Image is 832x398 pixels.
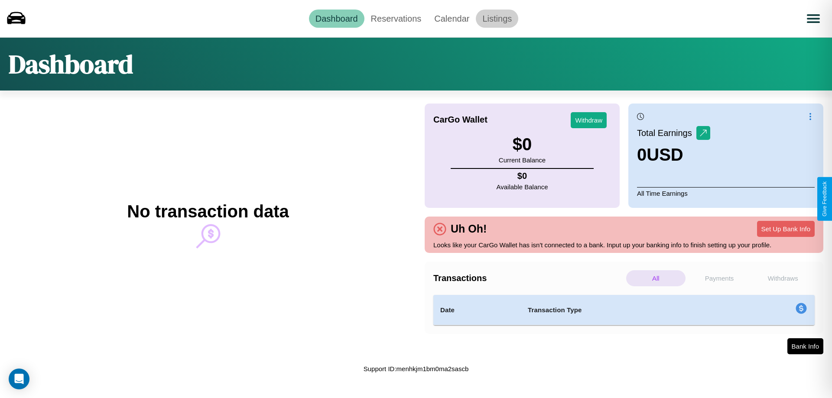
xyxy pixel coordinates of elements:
a: Listings [476,10,518,28]
h1: Dashboard [9,46,133,82]
button: Set Up Bank Info [757,221,815,237]
h4: Date [440,305,514,315]
p: Looks like your CarGo Wallet has isn't connected to a bank. Input up your banking info to finish ... [433,239,815,251]
div: Open Intercom Messenger [9,369,29,389]
h4: Uh Oh! [446,223,491,235]
div: Give Feedback [822,181,828,217]
h4: $ 0 [497,171,548,181]
h2: No transaction data [127,202,289,221]
button: Open menu [801,6,825,31]
p: All Time Earnings [637,187,815,199]
button: Bank Info [787,338,823,354]
p: Available Balance [497,181,548,193]
p: Total Earnings [637,125,696,141]
h3: $ 0 [499,135,546,154]
p: Current Balance [499,154,546,166]
p: Payments [690,270,749,286]
h4: CarGo Wallet [433,115,487,125]
h3: 0 USD [637,145,710,165]
a: Reservations [364,10,428,28]
p: All [626,270,686,286]
h4: Transaction Type [528,305,725,315]
p: Support ID: menhkjm1bm0ma2sascb [364,363,469,375]
a: Calendar [428,10,476,28]
a: Dashboard [309,10,364,28]
p: Withdraws [753,270,812,286]
h4: Transactions [433,273,624,283]
table: simple table [433,295,815,325]
button: Withdraw [571,112,607,128]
